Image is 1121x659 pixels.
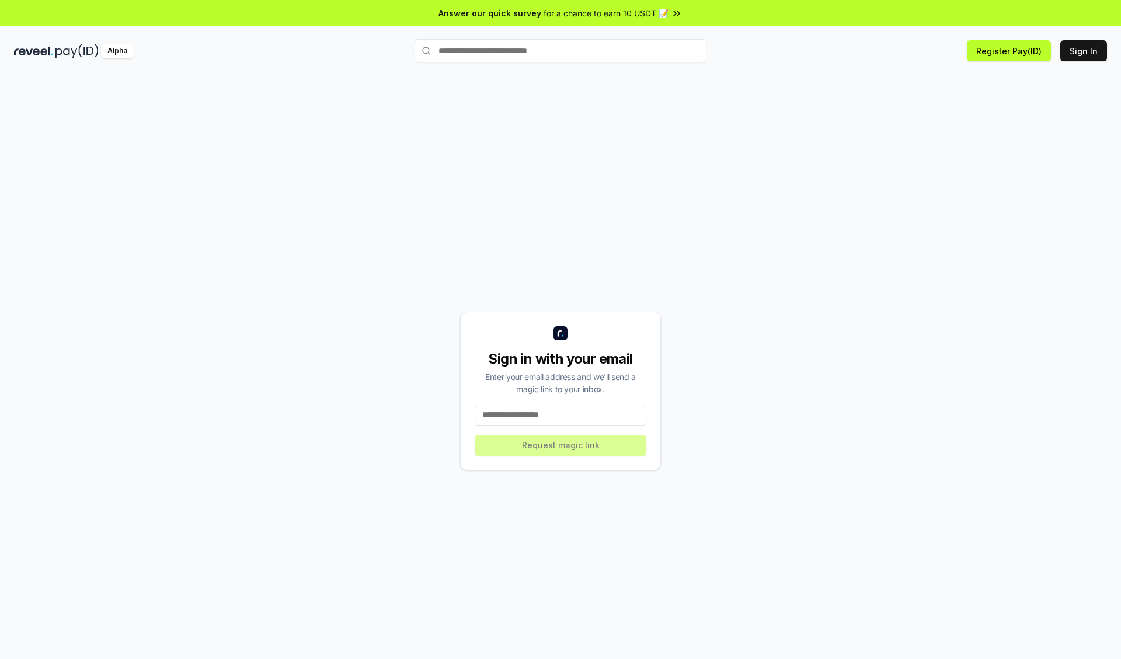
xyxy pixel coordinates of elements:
span: Answer our quick survey [438,7,541,19]
button: Register Pay(ID) [967,40,1051,61]
span: for a chance to earn 10 USDT 📝 [544,7,669,19]
div: Alpha [101,44,134,58]
img: reveel_dark [14,44,53,58]
img: pay_id [55,44,99,58]
button: Sign In [1060,40,1107,61]
div: Sign in with your email [475,350,646,368]
img: logo_small [553,326,568,340]
div: Enter your email address and we’ll send a magic link to your inbox. [475,371,646,395]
